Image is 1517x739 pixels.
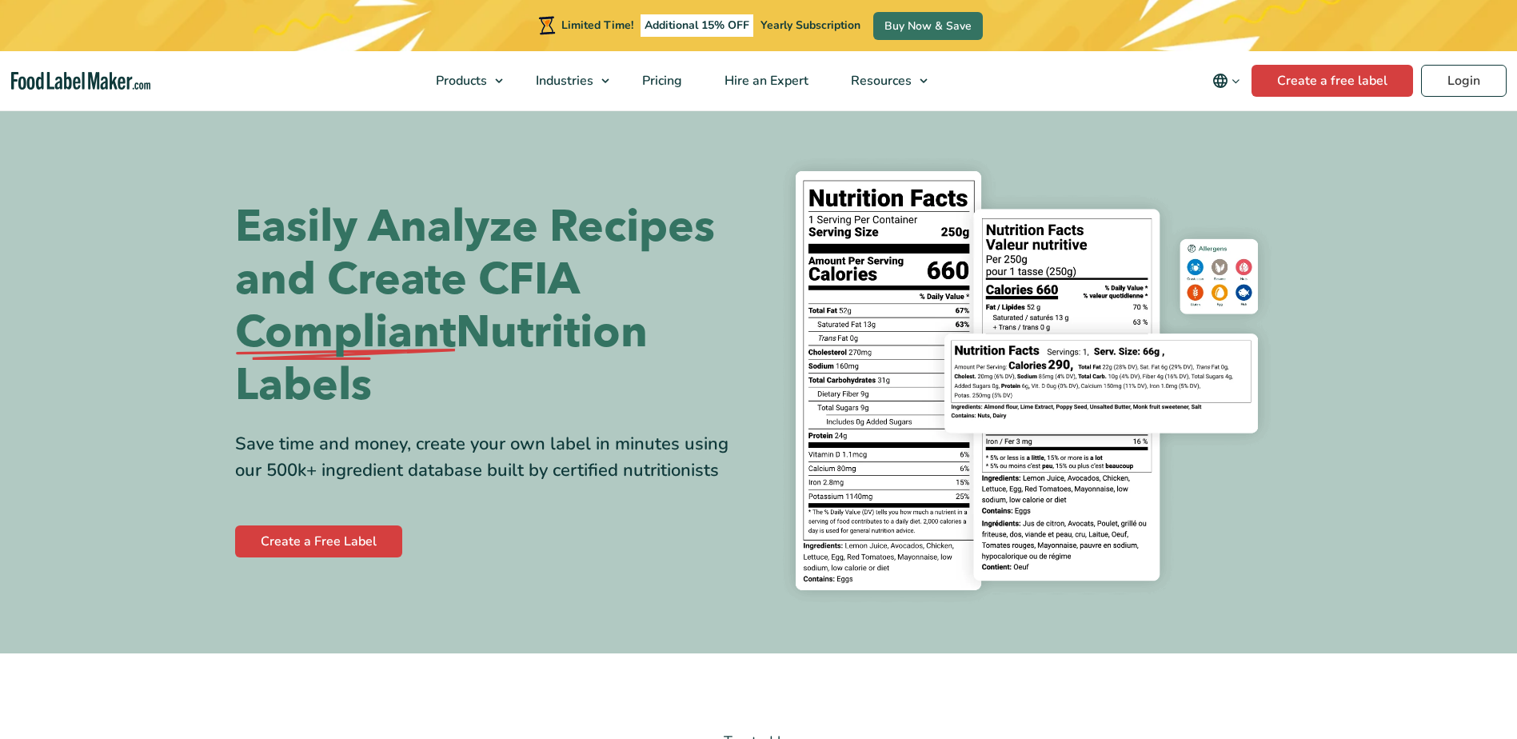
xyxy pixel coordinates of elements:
[704,51,826,110] a: Hire an Expert
[1421,65,1507,97] a: Login
[235,306,456,359] span: Compliant
[235,201,747,412] h1: Easily Analyze Recipes and Create CFIA Nutrition Labels
[1201,65,1252,97] button: Change language
[235,431,747,484] div: Save time and money, create your own label in minutes using our 500k+ ingredient database built b...
[561,18,633,33] span: Limited Time!
[760,18,860,33] span: Yearly Subscription
[531,72,595,90] span: Industries
[431,72,489,90] span: Products
[11,72,151,90] a: Food Label Maker homepage
[415,51,511,110] a: Products
[720,72,810,90] span: Hire an Expert
[830,51,936,110] a: Resources
[846,72,913,90] span: Resources
[1252,65,1413,97] a: Create a free label
[235,525,402,557] a: Create a Free Label
[515,51,617,110] a: Industries
[637,72,684,90] span: Pricing
[621,51,700,110] a: Pricing
[873,12,983,40] a: Buy Now & Save
[641,14,753,37] span: Additional 15% OFF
